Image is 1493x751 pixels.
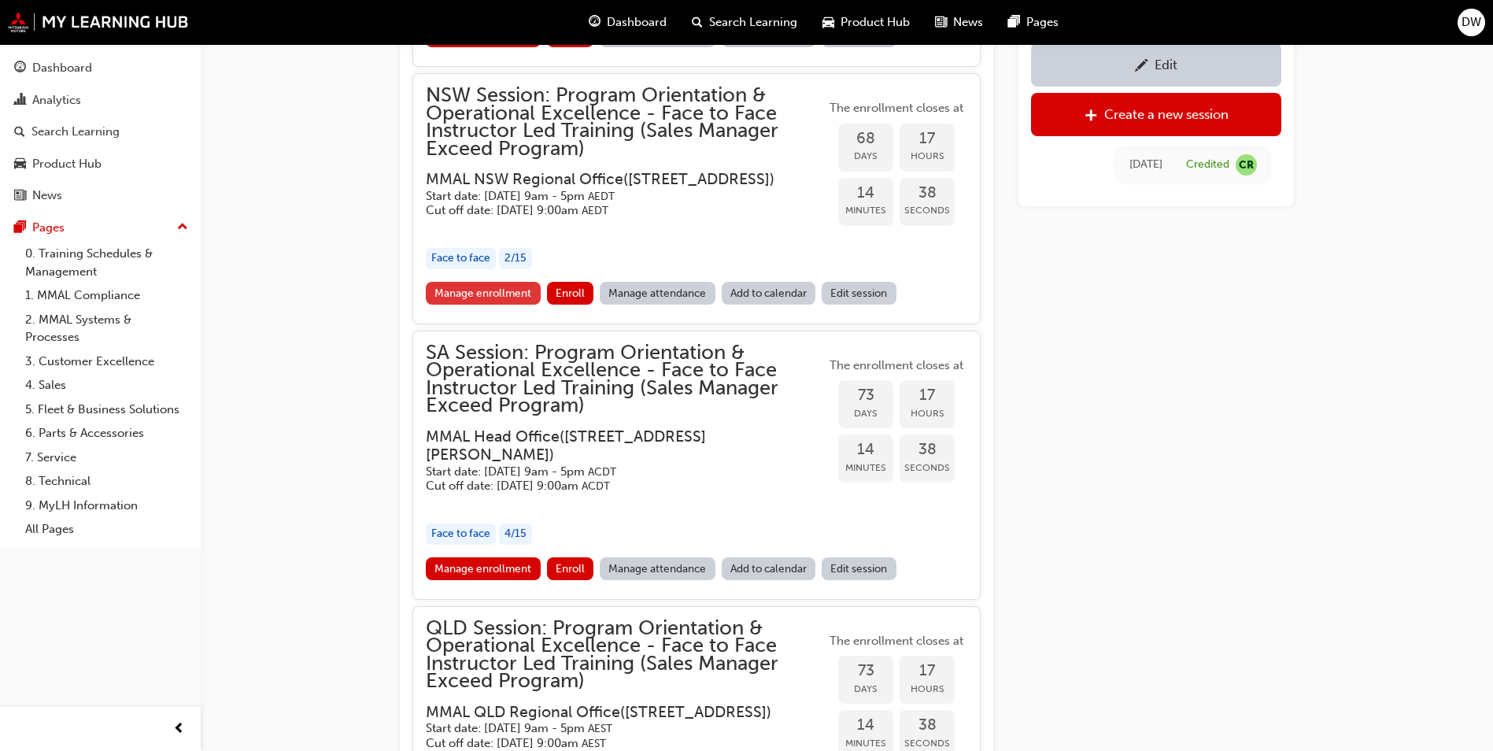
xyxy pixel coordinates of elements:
span: Search Learning [709,13,797,31]
img: mmal [8,12,189,32]
h3: MMAL NSW Regional Office ( [STREET_ADDRESS] ) [426,170,800,188]
h5: Start date: [DATE] 9am - 5pm [426,189,800,204]
span: The enrollment closes at [826,99,967,117]
a: Dashboard [6,54,194,83]
button: DashboardAnalyticsSearch LearningProduct HubNews [6,50,194,213]
a: Manage attendance [600,557,715,580]
a: news-iconNews [922,6,996,39]
span: Pages [1026,13,1059,31]
span: 38 [900,184,955,202]
button: Enroll [547,282,594,305]
a: Manage enrollment [426,557,541,580]
span: Days [838,147,893,165]
span: Australian Central Daylight Time ACDT [588,465,616,479]
div: News [32,187,62,205]
span: Australian Eastern Standard Time AEST [582,737,606,750]
a: 0. Training Schedules & Management [19,242,194,283]
span: The enrollment closes at [826,357,967,375]
a: guage-iconDashboard [576,6,679,39]
a: 3. Customer Excellence [19,350,194,374]
a: 6. Parts & Accessories [19,421,194,446]
span: Seconds [900,459,955,477]
a: pages-iconPages [996,6,1071,39]
span: 68 [838,130,893,148]
span: Enroll [556,562,585,575]
a: 5. Fleet & Business Solutions [19,398,194,422]
span: 14 [838,441,893,459]
a: Add to calendar [722,282,816,305]
div: Product Hub [32,155,102,173]
a: Manage attendance [600,282,715,305]
a: 4. Sales [19,373,194,398]
h5: Start date: [DATE] 9am - 5pm [426,464,800,479]
div: Face to face [426,523,496,545]
span: 14 [838,184,893,202]
div: 2 / 15 [499,248,532,269]
span: 17 [900,387,955,405]
span: Days [838,680,893,698]
button: Pages [6,213,194,242]
span: news-icon [14,189,26,203]
span: NSW Session: Program Orientation & Operational Excellence - Face to Face Instructor Led Training ... [426,87,826,157]
a: search-iconSearch Learning [679,6,810,39]
span: Hours [900,147,955,165]
button: SA Session: Program Orientation & Operational Excellence - Face to Face Instructor Led Training (... [426,344,967,586]
span: search-icon [14,125,25,139]
span: Product Hub [841,13,910,31]
a: Edit session [822,282,896,305]
span: Enroll [556,287,585,300]
span: car-icon [14,157,26,172]
h5: Cut off date: [DATE] 9:00am [426,479,800,494]
a: 9. MyLH Information [19,494,194,518]
a: car-iconProduct Hub [810,6,922,39]
a: Manage enrollment [426,282,541,305]
a: 8. Technical [19,469,194,494]
a: All Pages [19,517,194,542]
a: 1. MMAL Compliance [19,283,194,308]
a: Create a new session [1031,92,1281,135]
span: 17 [900,662,955,680]
a: 2. MMAL Systems & Processes [19,308,194,350]
span: prev-icon [173,720,185,739]
span: pencil-icon [1135,58,1148,74]
div: Analytics [32,91,81,109]
div: 4 / 15 [499,523,532,545]
a: Edit [1031,43,1281,86]
span: Minutes [838,202,893,220]
div: Face to face [426,248,496,269]
a: 7. Service [19,446,194,470]
span: 73 [838,662,893,680]
span: news-icon [935,13,947,32]
span: Days [838,405,893,423]
span: Hours [900,680,955,698]
a: Search Learning [6,117,194,146]
span: null-icon [1236,154,1257,175]
h3: MMAL QLD Regional Office ( [STREET_ADDRESS] ) [426,703,800,721]
span: DW [1462,13,1481,31]
span: 14 [838,716,893,734]
h5: Cut off date: [DATE] 9:00am [426,203,800,218]
span: plus-icon [1085,108,1098,124]
span: guage-icon [14,61,26,76]
a: Add to calendar [722,557,816,580]
a: Edit session [822,557,896,580]
span: Australian Eastern Daylight Time AEDT [588,190,615,203]
span: pages-icon [1008,13,1020,32]
span: News [953,13,983,31]
span: Minutes [838,459,893,477]
h3: MMAL Head Office ( [STREET_ADDRESS][PERSON_NAME] ) [426,427,800,464]
h5: Cut off date: [DATE] 9:00am [426,736,800,751]
span: 73 [838,387,893,405]
a: Product Hub [6,150,194,179]
span: up-icon [177,217,188,238]
span: guage-icon [589,13,601,32]
div: Create a new session [1104,106,1229,122]
span: Seconds [900,202,955,220]
div: Tue Oct 01 2024 09:30:00 GMT+0930 (Australian Central Standard Time) [1129,155,1162,173]
a: Analytics [6,86,194,115]
div: Dashboard [32,59,92,77]
span: Australian Eastern Daylight Time AEDT [582,204,608,217]
span: Dashboard [607,13,667,31]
